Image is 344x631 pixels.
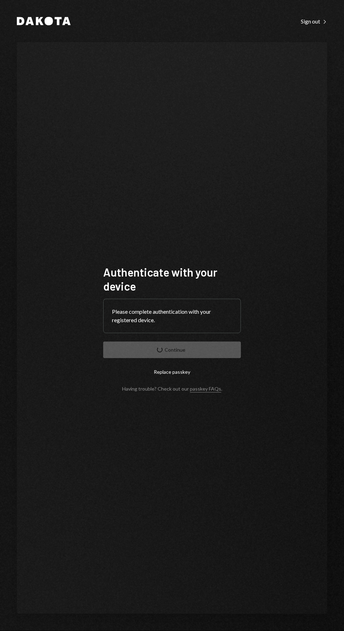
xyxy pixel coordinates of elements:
[103,265,241,293] h1: Authenticate with your device
[190,386,221,392] a: passkey FAQs
[301,18,327,25] div: Sign out
[301,17,327,25] a: Sign out
[103,364,241,380] button: Replace passkey
[112,307,232,324] div: Please complete authentication with your registered device.
[122,386,222,392] div: Having trouble? Check out our .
